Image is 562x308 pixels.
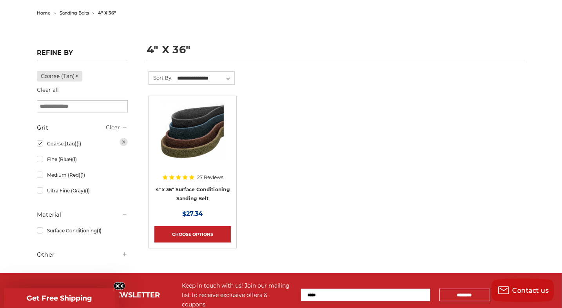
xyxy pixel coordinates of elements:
[37,137,128,150] a: Coarse (Tan)
[27,294,92,303] span: Get Free Shipping
[491,279,554,302] button: Contact us
[154,226,230,243] a: Choose Options
[161,101,224,164] img: 4"x36" Surface Conditioning Sanding Belts
[60,10,89,16] a: sanding belts
[37,210,128,219] h5: Material
[156,187,230,201] a: 4" x 36" Surface Conditioning Sanding Belt
[37,184,128,197] a: Ultra Fine (Gray)
[182,210,203,217] span: $27.34
[149,72,172,83] label: Sort By:
[114,282,121,290] button: Close teaser
[37,49,128,61] h5: Refine by
[85,188,90,194] span: (1)
[513,287,549,294] span: Contact us
[98,10,116,16] span: 4" x 36"
[154,101,230,178] a: 4"x36" Surface Conditioning Sanding Belts
[37,152,128,166] a: Fine (Blue)
[37,168,128,182] a: Medium (Red)
[4,288,115,308] div: Get Free ShippingClose teaser
[37,71,82,82] a: Coarse (Tan)
[118,282,125,290] button: Close teaser
[37,224,128,237] a: Surface Conditioning
[80,172,85,178] span: (1)
[147,44,525,61] h1: 4" x 36"
[37,86,59,93] a: Clear all
[97,228,102,234] span: (1)
[197,175,223,180] span: 27 Reviews
[106,124,120,131] a: Clear
[76,141,81,147] span: (1)
[110,291,160,299] span: NEWSLETTER
[176,72,234,84] select: Sort By:
[37,123,128,132] h5: Grit
[37,250,128,259] h5: Other
[72,156,77,162] span: (1)
[37,10,51,16] a: home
